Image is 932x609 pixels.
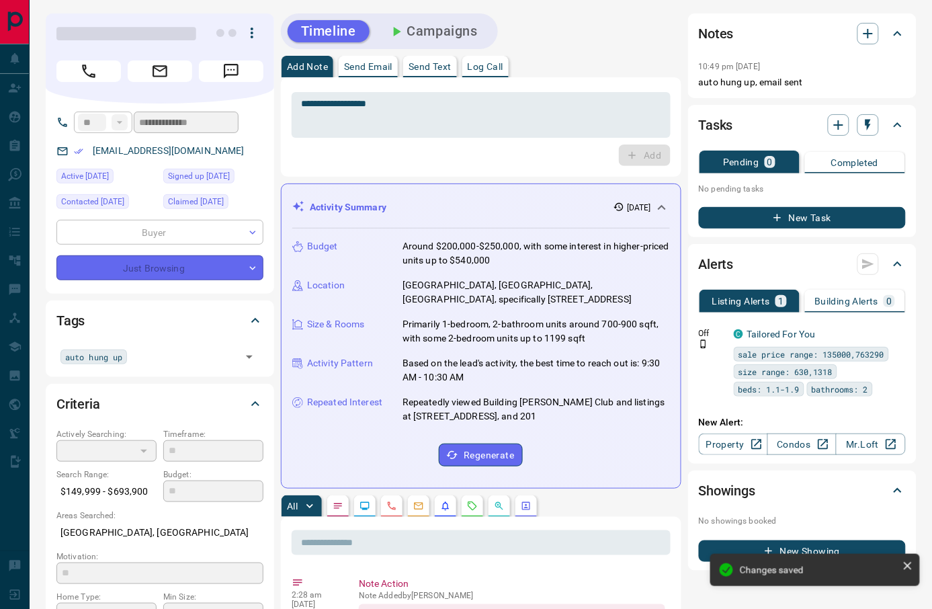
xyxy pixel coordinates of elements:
button: New Showing [699,540,906,562]
p: Based on the lead's activity, the best time to reach out is: 9:30 AM - 10:30 AM [403,356,670,384]
p: New Alert: [699,415,906,430]
svg: Emails [413,501,424,512]
p: Send Text [409,62,452,71]
p: auto hung up, email sent [699,75,906,89]
p: Budget: [163,469,263,481]
p: [DATE] [627,202,651,214]
svg: Agent Actions [521,501,532,512]
span: Call [56,60,121,82]
div: condos.ca [734,329,743,339]
div: Tasks [699,109,906,141]
p: [DATE] [292,600,339,609]
span: auto hung up [65,350,122,364]
textarea: To enrich screen reader interactions, please activate Accessibility in Grammarly extension settings [301,98,661,132]
div: Mon Oct 13 2025 [163,194,263,213]
svg: Requests [467,501,478,512]
p: Completed [831,158,879,167]
p: All [287,501,298,511]
button: Open [240,348,259,366]
p: Activity Summary [310,200,386,214]
svg: Listing Alerts [440,501,451,512]
p: Around $200,000-$250,000, with some interest in higher-priced units up to $540,000 [403,239,670,268]
p: Activity Pattern [307,356,373,370]
p: 2:28 am [292,590,339,600]
p: Primarily 1-bedroom, 2-bathroom units around 700-900 sqft, with some 2-bedroom units up to 1199 sqft [403,317,670,346]
a: Property [699,434,768,455]
div: Activity Summary[DATE] [292,195,670,220]
svg: Email Verified [74,147,83,156]
div: Mon Oct 13 2025 [56,194,157,213]
span: bathrooms: 2 [812,382,868,396]
h2: Alerts [699,253,734,275]
p: Repeated Interest [307,395,382,409]
svg: Push Notification Only [699,339,708,349]
a: [EMAIL_ADDRESS][DOMAIN_NAME] [93,145,245,156]
div: Notes [699,17,906,50]
h2: Showings [699,480,756,501]
span: beds: 1.1-1.9 [738,382,800,396]
svg: Lead Browsing Activity [359,501,370,512]
p: Timeframe: [163,428,263,440]
div: Changes saved [740,565,897,575]
p: Listing Alerts [712,296,771,306]
p: 0 [767,157,773,167]
span: Active [DATE] [61,169,109,183]
p: 1 [778,296,783,306]
p: Budget [307,239,338,253]
div: Buyer [56,220,263,245]
h2: Tasks [699,114,733,136]
p: Repeatedly viewed Building [PERSON_NAME] Club and listings at [STREET_ADDRESS], and 201 [403,395,670,423]
a: Mr.Loft [836,434,905,455]
span: Contacted [DATE] [61,195,124,208]
span: Message [199,60,263,82]
div: Alerts [699,248,906,280]
p: Add Note [287,62,328,71]
span: Claimed [DATE] [168,195,224,208]
div: Mon Oct 13 2025 [163,169,263,188]
button: Regenerate [439,444,523,466]
p: Min Size: [163,591,263,603]
p: Note Added by [PERSON_NAME] [359,591,665,600]
p: Log Call [468,62,503,71]
p: No pending tasks [699,179,906,199]
button: New Task [699,207,906,229]
p: Search Range: [56,469,157,481]
p: Building Alerts [814,296,878,306]
p: Home Type: [56,591,157,603]
svg: Notes [333,501,343,512]
a: Tailored For You [747,329,816,339]
span: size range: 630,1318 [738,365,833,378]
h2: Tags [56,310,85,331]
div: Just Browsing [56,255,263,280]
div: Criteria [56,388,263,420]
p: Areas Searched: [56,510,263,522]
p: 0 [886,296,892,306]
button: Timeline [288,20,370,42]
p: [GEOGRAPHIC_DATA], [GEOGRAPHIC_DATA], [GEOGRAPHIC_DATA], specifically [STREET_ADDRESS] [403,278,670,307]
span: sale price range: 135000,763290 [738,348,884,361]
div: Showings [699,475,906,507]
span: Signed up [DATE] [168,169,230,183]
p: $149,999 - $693,900 [56,481,157,503]
p: No showings booked [699,515,906,527]
p: 10:49 pm [DATE] [699,62,761,71]
svg: Opportunities [494,501,505,512]
a: Condos [767,434,837,455]
p: Actively Searching: [56,428,157,440]
h2: Criteria [56,393,100,415]
svg: Calls [386,501,397,512]
div: Mon Oct 13 2025 [56,169,157,188]
p: Send Email [344,62,392,71]
p: Pending [723,157,759,167]
button: Campaigns [375,20,491,42]
p: Location [307,278,345,292]
span: Email [128,60,192,82]
p: Motivation: [56,551,263,563]
h2: Notes [699,23,734,44]
p: Off [699,327,726,339]
p: Size & Rooms [307,317,365,331]
p: [GEOGRAPHIC_DATA], [GEOGRAPHIC_DATA] [56,522,263,544]
div: Tags [56,304,263,337]
p: Note Action [359,577,665,591]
